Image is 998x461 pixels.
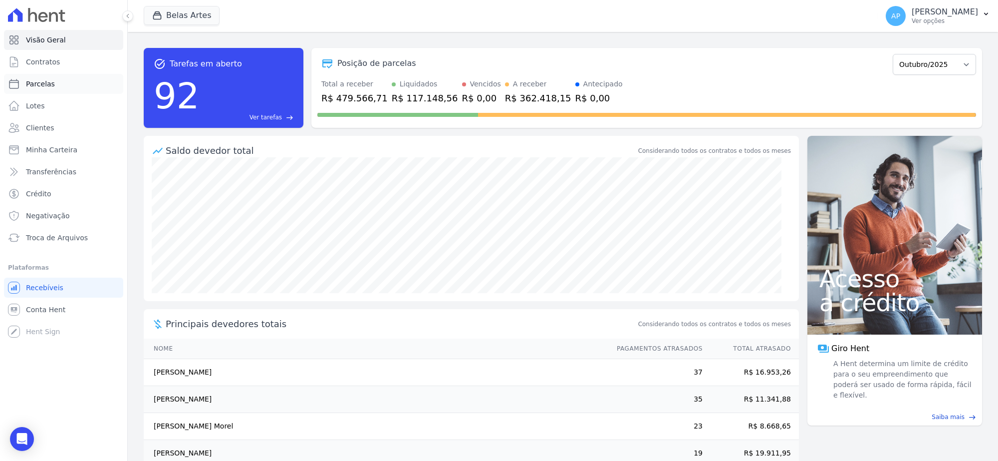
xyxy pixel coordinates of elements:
[4,140,123,160] a: Minha Carteira
[607,386,703,413] td: 35
[204,113,293,122] a: Ver tarefas east
[703,339,799,359] th: Total Atrasado
[4,300,123,320] a: Conta Hent
[166,144,636,157] div: Saldo devedor total
[4,228,123,248] a: Troca de Arquivos
[170,58,242,70] span: Tarefas em aberto
[969,414,976,421] span: east
[583,79,623,89] div: Antecipado
[26,283,63,293] span: Recebíveis
[607,359,703,386] td: 37
[392,91,458,105] div: R$ 117.148,56
[607,339,703,359] th: Pagamentos Atrasados
[575,91,623,105] div: R$ 0,00
[10,427,34,451] div: Open Intercom Messenger
[4,30,123,50] a: Visão Geral
[638,146,791,155] div: Considerando todos os contratos e todos os meses
[26,101,45,111] span: Lotes
[286,114,293,121] span: east
[144,413,607,440] td: [PERSON_NAME] Morel
[819,291,970,315] span: a crédito
[912,17,978,25] p: Ver opções
[26,35,66,45] span: Visão Geral
[166,317,636,331] span: Principais devedores totais
[144,386,607,413] td: [PERSON_NAME]
[513,79,547,89] div: A receber
[912,7,978,17] p: [PERSON_NAME]
[144,6,220,25] button: Belas Artes
[144,359,607,386] td: [PERSON_NAME]
[4,162,123,182] a: Transferências
[321,79,388,89] div: Total a receber
[249,113,282,122] span: Ver tarefas
[932,413,965,422] span: Saiba mais
[4,118,123,138] a: Clientes
[462,91,501,105] div: R$ 0,00
[26,189,51,199] span: Crédito
[831,343,869,355] span: Giro Hent
[831,359,972,401] span: A Hent determina um limite de crédito para o seu empreendimento que poderá ser usado de forma ráp...
[4,206,123,226] a: Negativação
[703,413,799,440] td: R$ 8.668,65
[470,79,501,89] div: Vencidos
[26,79,55,89] span: Parcelas
[26,233,88,243] span: Troca de Arquivos
[321,91,388,105] div: R$ 479.566,71
[26,167,76,177] span: Transferências
[4,52,123,72] a: Contratos
[8,262,119,274] div: Plataformas
[505,91,571,105] div: R$ 362.418,15
[154,58,166,70] span: task_alt
[26,123,54,133] span: Clientes
[144,339,607,359] th: Nome
[703,359,799,386] td: R$ 16.953,26
[26,211,70,221] span: Negativação
[154,70,200,122] div: 92
[337,57,416,69] div: Posição de parcelas
[703,386,799,413] td: R$ 11.341,88
[813,413,976,422] a: Saiba mais east
[400,79,438,89] div: Liquidados
[26,305,65,315] span: Conta Hent
[607,413,703,440] td: 23
[878,2,998,30] button: AP [PERSON_NAME] Ver opções
[819,267,970,291] span: Acesso
[26,57,60,67] span: Contratos
[4,96,123,116] a: Lotes
[891,12,900,19] span: AP
[4,184,123,204] a: Crédito
[4,74,123,94] a: Parcelas
[638,320,791,329] span: Considerando todos os contratos e todos os meses
[4,278,123,298] a: Recebíveis
[26,145,77,155] span: Minha Carteira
